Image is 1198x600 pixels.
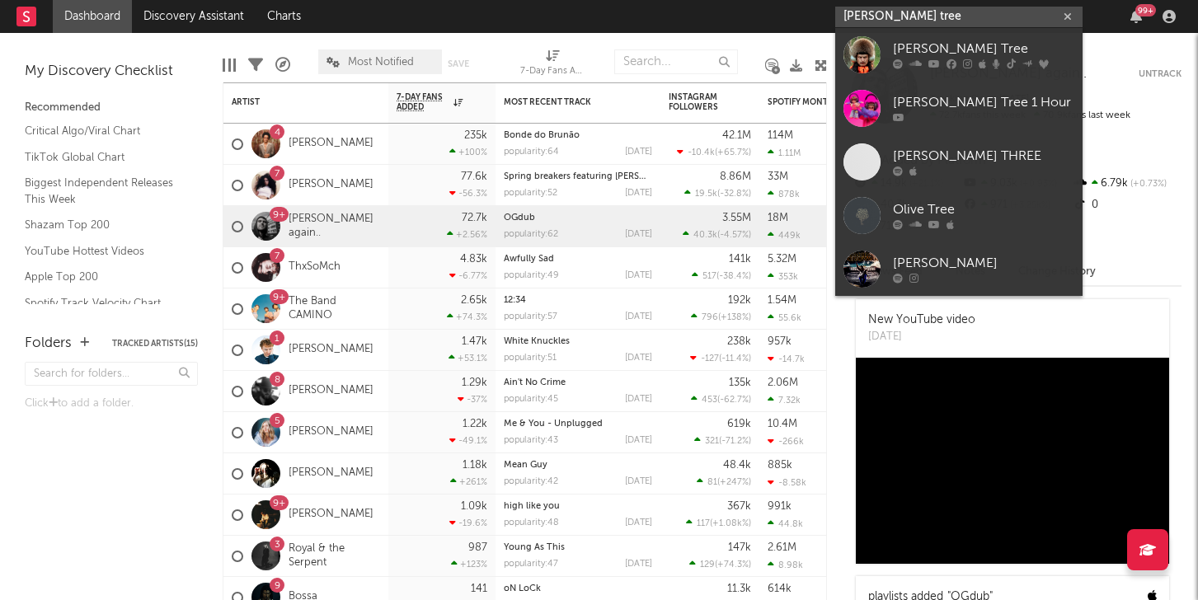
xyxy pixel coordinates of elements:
[289,213,380,241] a: [PERSON_NAME] again..
[625,148,652,157] div: [DATE]
[768,271,798,282] div: 353k
[289,508,373,522] a: [PERSON_NAME]
[768,501,792,512] div: 991k
[683,229,751,240] div: ( )
[768,336,792,347] div: 957k
[768,295,796,306] div: 1.54M
[701,354,719,363] span: -127
[719,272,749,281] span: -38.4 %
[504,230,558,239] div: popularity: 62
[835,7,1083,27] input: Search for artists
[504,131,652,140] div: Bonde do Brunão
[504,502,652,511] div: high like you
[705,437,719,446] span: 321
[289,295,380,323] a: The Band CAMINO
[1139,66,1182,82] button: Untrack
[727,336,751,347] div: 238k
[504,395,558,404] div: popularity: 45
[348,57,414,68] span: Most Notified
[722,213,751,223] div: 3.55M
[504,296,652,305] div: 12:34
[504,337,570,346] a: White Knuckles
[697,519,710,528] span: 117
[625,436,652,445] div: [DATE]
[447,229,487,240] div: +2.56 %
[25,334,72,354] div: Folders
[768,213,788,223] div: 18M
[468,542,487,553] div: 987
[720,478,749,487] span: +247 %
[25,62,198,82] div: My Discovery Checklist
[625,312,652,321] div: [DATE]
[702,313,718,322] span: 796
[289,260,341,274] a: ThxSoMch
[727,419,751,429] div: 619k
[768,584,792,594] div: 614k
[449,270,487,281] div: -6.77 %
[689,559,751,570] div: ( )
[504,255,554,264] a: Awfully Sad
[728,542,751,553] div: 147k
[289,542,380,570] a: Royal & the Serpent
[248,41,263,89] div: Filters
[768,171,788,182] div: 33M
[768,354,805,364] div: -14.7k
[700,560,715,570] span: 129
[504,560,558,569] div: popularity: 47
[504,97,627,107] div: Most Recent Track
[625,230,652,239] div: [DATE]
[25,268,181,286] a: Apple Top 200
[768,460,792,471] div: 885k
[504,213,535,223] a: OGdub
[447,312,487,322] div: +74.3 %
[835,28,1083,82] a: [PERSON_NAME] Tree
[625,395,652,404] div: [DATE]
[471,584,487,594] div: 141
[768,377,798,388] div: 2.06M
[625,518,652,527] div: [DATE]
[768,254,796,265] div: 5.32M
[25,98,198,118] div: Recommended
[702,396,717,405] span: 453
[868,312,975,329] div: New YouTube video
[688,148,715,157] span: -10.4k
[463,460,487,471] div: 1.18k
[289,384,373,398] a: [PERSON_NAME]
[504,296,526,305] a: 12:34
[729,377,751,388] div: 135k
[768,130,793,141] div: 114M
[448,59,469,68] button: Save
[289,178,373,192] a: [PERSON_NAME]
[112,340,198,348] button: Tracked Artists(15)
[504,271,559,280] div: popularity: 49
[768,97,891,107] div: Spotify Monthly Listeners
[504,131,580,140] a: Bonde do Brunão
[25,394,198,414] div: Click to add a folder.
[504,255,652,264] div: Awfully Sad
[520,62,586,82] div: 7-Day Fans Added (7-Day Fans Added)
[768,189,800,199] div: 878k
[449,353,487,363] div: +53.1 %
[684,188,751,199] div: ( )
[504,584,541,593] a: oN LoCk
[691,312,751,322] div: ( )
[893,200,1074,220] div: Olive Tree
[723,460,751,471] div: 48.4k
[692,270,751,281] div: ( )
[289,137,373,151] a: [PERSON_NAME]
[504,148,559,157] div: popularity: 64
[223,41,236,89] div: Edit Columns
[449,188,487,199] div: -56.3 %
[835,135,1083,189] a: [PERSON_NAME] THREE
[697,476,751,487] div: ( )
[768,312,801,323] div: 55.6k
[504,213,652,223] div: OGdub
[1130,10,1142,23] button: 99+
[768,436,804,447] div: -266k
[449,435,487,446] div: -49.1 %
[504,477,558,486] div: popularity: 42
[768,395,801,405] div: 7.32k
[461,295,487,306] div: 2.65k
[768,518,803,529] div: 44.8k
[460,254,487,265] div: 4.83k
